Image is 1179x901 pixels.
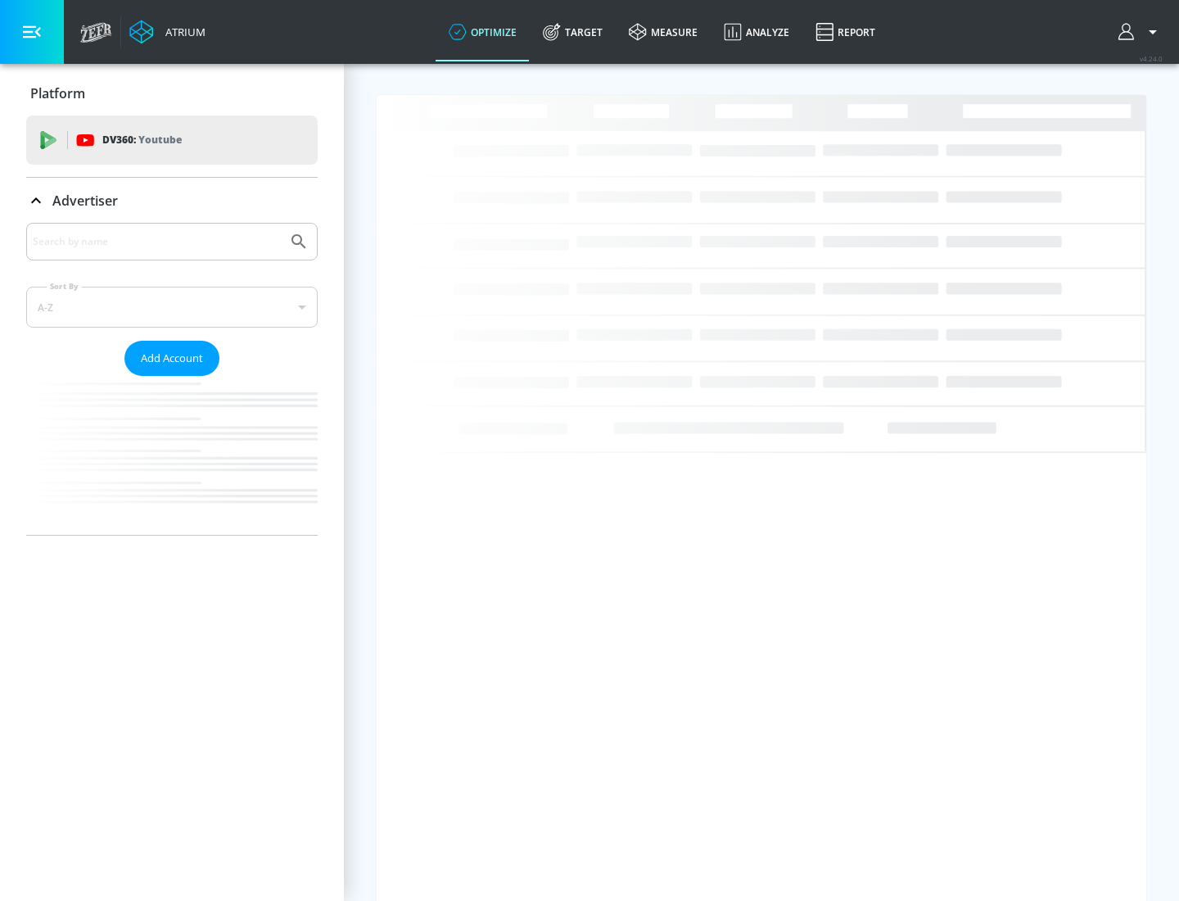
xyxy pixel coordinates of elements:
[159,25,206,39] div: Atrium
[33,231,281,252] input: Search by name
[616,2,711,61] a: measure
[802,2,888,61] a: Report
[1140,54,1163,63] span: v 4.24.0
[141,349,203,368] span: Add Account
[26,178,318,224] div: Advertiser
[102,131,182,149] p: DV360:
[26,223,318,535] div: Advertiser
[129,20,206,44] a: Atrium
[711,2,802,61] a: Analyze
[26,376,318,535] nav: list of Advertiser
[26,70,318,116] div: Platform
[26,287,318,328] div: A-Z
[26,115,318,165] div: DV360: Youtube
[47,281,82,292] label: Sort By
[30,84,85,102] p: Platform
[530,2,616,61] a: Target
[124,341,219,376] button: Add Account
[52,192,118,210] p: Advertiser
[138,131,182,148] p: Youtube
[436,2,530,61] a: optimize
